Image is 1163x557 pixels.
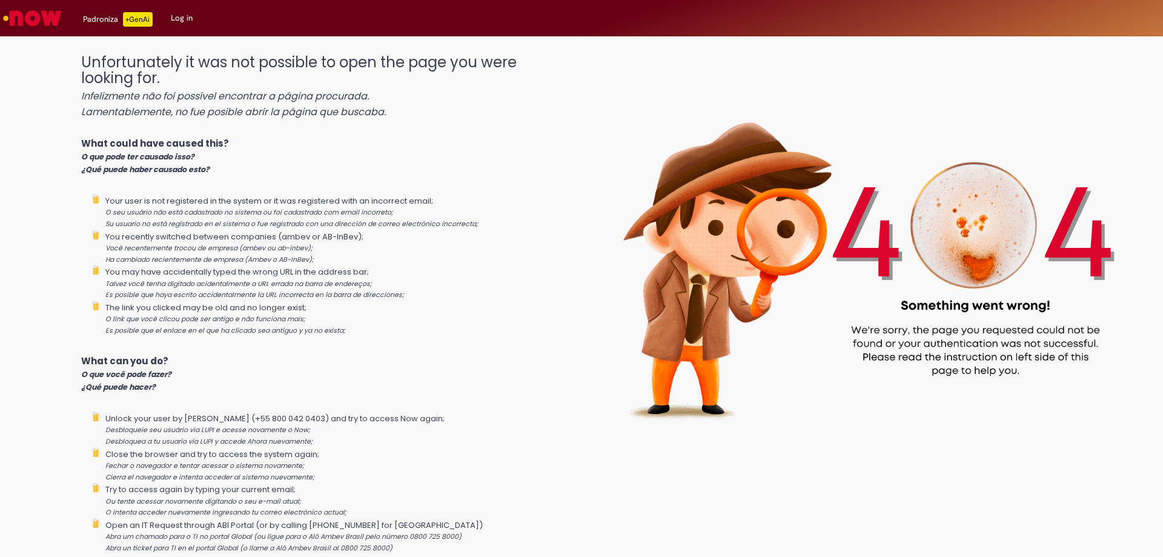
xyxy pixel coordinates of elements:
p: What could have caused this? [81,137,568,176]
i: Desbloqueie seu usuário via LUPI e acesse novamente o Now; [105,425,310,435]
img: ServiceNow [1,6,64,30]
i: Ha cambiado recientemente de empresa (Ambev o AB-InBev); [105,255,314,264]
i: Abra um chamado para o TI no portal Global (ou ligue para o Alô Ambev Brasil pelo número 0800 725... [105,532,462,541]
i: Fechar o navegador e tentar acessar o sistema novamente; [105,461,304,470]
p: What can you do? [81,355,568,393]
i: ¿Qué puede hacer? [81,382,156,392]
li: Close the browser and try to access the system again; [105,447,568,483]
i: Cierra el navegador e intenta acceder al sistema nuevamente; [105,473,314,482]
i: Ou tente acessar novamente digitando o seu e-mail atual; [105,497,301,506]
li: Open an IT Request through ABI Portal (or by calling [PHONE_NUMBER] for [GEOGRAPHIC_DATA]) [105,518,568,554]
img: 404_ambev_new.png [568,42,1163,458]
i: Desbloquea a tu usuario vía LUPI y accede Ahora nuevamente; [105,437,313,446]
li: Unlock your user by [PERSON_NAME] (+55 800 042 0403) and try to access Now again; [105,412,568,447]
li: You recently switched between companies (ambev or AB-InBev); [105,230,568,265]
i: Es posible que haya escrito accidentalmente la URL incorrecta en la barra de direcciones; [105,290,404,299]
i: Talvez você tenha digitado acidentalmente a URL errada na barra de endereços; [105,279,372,289]
i: O que pode ter causado isso? [81,152,194,162]
li: The link you clicked may be old and no longer exist; [105,301,568,336]
div: Padroniza [83,12,153,27]
i: Es posible que el enlace en el que ha clicado sea antiguo y ya no exista; [105,326,345,335]
i: O que você pode fazer? [81,369,171,379]
i: Su usuario no está registrado en el sistema o fue registrado con una dirección de correo electrón... [105,219,478,228]
i: Você recentemente trocou de empresa (ambev ou ab-inbev); [105,244,313,253]
i: O seu usuário não está cadastrado no sistema ou foi cadastrado com email incorreto; [105,208,393,217]
li: You may have accidentally typed the wrong URL in the address bar; [105,265,568,301]
h1: Unfortunately it was not possible to open the page you were looking for. [81,55,568,119]
p: +GenAi [123,12,153,27]
i: O link que você clicou pode ser antigo e não funciona mais; [105,315,305,324]
i: Abra un ticket para TI en el portal Global (o llame a Alô Ambev Brasil al 0800 725 8000) [105,544,393,553]
i: O intenta acceder nuevamente ingresando tu correo electrónico actual; [105,508,346,517]
i: Lamentablemente, no fue posible abrir la página que buscaba. [81,105,386,119]
i: ¿Qué puede haber causado esto? [81,164,210,175]
i: Infelizmente não foi possível encontrar a página procurada. [81,89,369,103]
li: Try to access again by typing your current email; [105,482,568,518]
li: Your user is not registered in the system or it was registered with an incorrect email; [105,194,568,230]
